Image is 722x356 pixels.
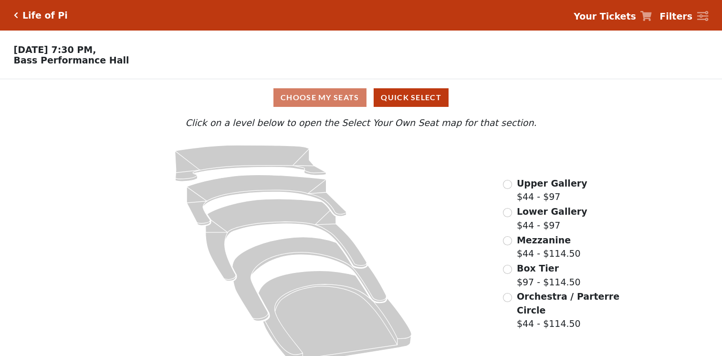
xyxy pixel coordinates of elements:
[175,145,326,181] path: Upper Gallery - Seats Available: 311
[517,178,587,188] span: Upper Gallery
[517,290,621,331] label: $44 - $114.50
[187,175,347,226] path: Lower Gallery - Seats Available: 57
[659,11,692,21] strong: Filters
[574,11,636,21] strong: Your Tickets
[517,263,559,273] span: Box Tier
[517,262,581,289] label: $97 - $114.50
[374,88,449,107] button: Quick Select
[22,10,68,21] h5: Life of Pi
[517,235,571,245] span: Mezzanine
[517,206,587,217] span: Lower Gallery
[517,291,619,315] span: Orchestra / Parterre Circle
[574,10,652,23] a: Your Tickets
[517,177,587,204] label: $44 - $97
[659,10,708,23] a: Filters
[517,233,581,261] label: $44 - $114.50
[97,116,625,130] p: Click on a level below to open the Select Your Own Seat map for that section.
[14,12,18,19] a: Click here to go back to filters
[517,205,587,232] label: $44 - $97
